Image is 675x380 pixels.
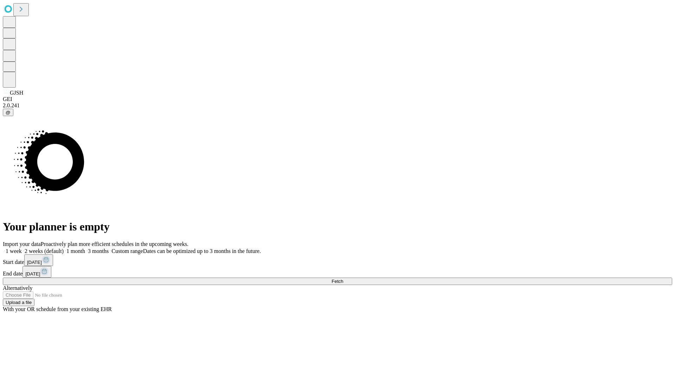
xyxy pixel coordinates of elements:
span: 1 week [6,248,22,254]
span: GJSH [10,90,23,96]
span: Alternatively [3,285,32,291]
div: End date [3,266,672,278]
div: Start date [3,254,672,266]
span: Fetch [332,279,343,284]
button: Fetch [3,278,672,285]
h1: Your planner is empty [3,220,672,233]
span: With your OR schedule from your existing EHR [3,306,112,312]
span: Import your data [3,241,41,247]
span: Custom range [111,248,143,254]
span: 2 weeks (default) [25,248,64,254]
button: [DATE] [24,254,53,266]
button: @ [3,109,13,116]
span: Dates can be optimized up to 3 months in the future. [143,248,261,254]
span: @ [6,110,11,115]
span: 3 months [88,248,109,254]
div: GEI [3,96,672,102]
span: 1 month [66,248,85,254]
button: [DATE] [22,266,51,278]
span: Proactively plan more efficient schedules in the upcoming weeks. [41,241,188,247]
div: 2.0.241 [3,102,672,109]
button: Upload a file [3,299,34,306]
span: [DATE] [27,260,42,265]
span: [DATE] [25,271,40,277]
